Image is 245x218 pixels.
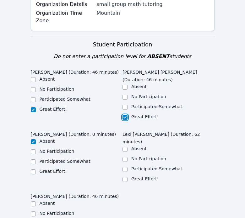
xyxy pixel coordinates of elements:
legend: [PERSON_NAME] (Duration: 0 minutes) [31,129,116,138]
legend: Lexi [PERSON_NAME] (Duration: 62 minutes) [122,129,215,146]
label: Participated Somewhat [40,159,90,164]
legend: [PERSON_NAME] (Duration: 46 minutes) [31,191,119,200]
label: No Participation [131,156,166,161]
label: No Participation [40,211,74,216]
label: Absent [40,77,55,82]
h3: Student Participation [31,40,215,49]
div: Do not enter a participation level for students [31,53,215,60]
label: No Participation [131,94,166,99]
span: ABSENT [147,53,169,59]
legend: [PERSON_NAME] [PERSON_NAME] (Duration: 46 minutes) [122,66,215,83]
label: Participated Somewhat [131,104,182,109]
label: Participated Somewhat [40,97,90,102]
label: Absent [40,139,55,144]
div: Mountain [97,9,209,17]
label: Great Effort! [40,107,67,112]
label: Participated Somewhat [131,166,182,171]
div: small group math tutoring [97,1,209,8]
label: No Participation [40,87,74,92]
legend: [PERSON_NAME] (Duration: 46 minutes) [31,66,119,76]
label: Absent [40,201,55,206]
label: Absent [131,84,147,89]
label: Great Effort! [131,114,159,119]
label: Great Effort! [40,169,67,174]
label: Organization Time Zone [36,9,93,24]
label: No Participation [40,149,74,154]
label: Great Effort! [131,176,159,181]
label: Organization Details [36,1,93,8]
label: Absent [131,146,147,151]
